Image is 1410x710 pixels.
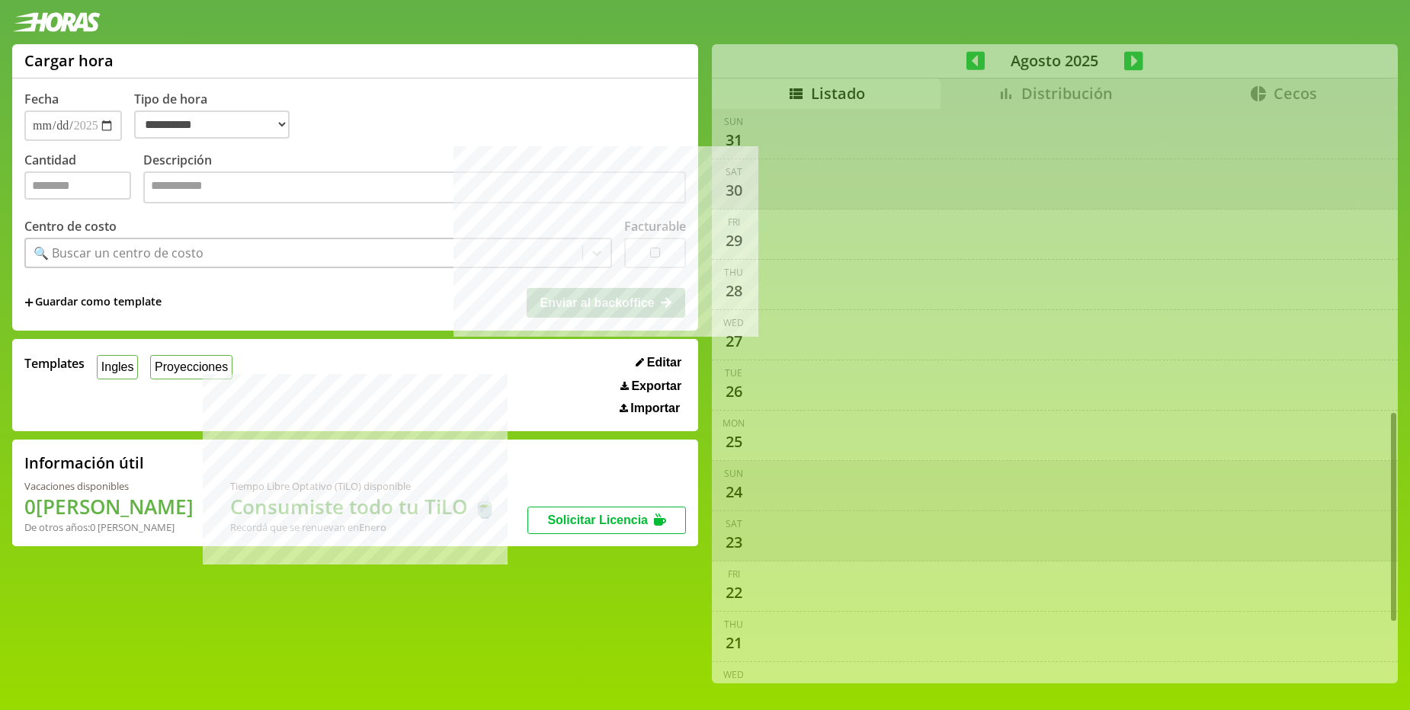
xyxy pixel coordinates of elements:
[24,294,34,311] span: +
[230,479,497,493] div: Tiempo Libre Optativo (TiLO) disponible
[24,355,85,372] span: Templates
[24,493,194,520] h1: 0 [PERSON_NAME]
[230,493,497,520] h1: Consumiste todo tu TiLO 🍵
[24,50,114,71] h1: Cargar hora
[143,171,686,203] textarea: Descripción
[527,507,686,534] button: Solicitar Licencia
[97,355,138,379] button: Ingles
[631,379,681,393] span: Exportar
[24,453,144,473] h2: Información útil
[24,171,131,200] input: Cantidad
[624,218,686,235] label: Facturable
[134,110,290,139] select: Tipo de hora
[616,379,686,394] button: Exportar
[547,513,648,526] span: Solicitar Licencia
[12,12,101,32] img: logotipo
[24,294,162,311] span: +Guardar como template
[134,91,302,141] label: Tipo de hora
[24,520,194,534] div: De otros años: 0 [PERSON_NAME]
[24,218,117,235] label: Centro de costo
[230,520,497,534] div: Recordá que se renuevan en
[24,479,194,493] div: Vacaciones disponibles
[631,355,686,370] button: Editar
[24,152,143,207] label: Cantidad
[359,520,386,534] b: Enero
[143,152,686,207] label: Descripción
[150,355,232,379] button: Proyecciones
[24,91,59,107] label: Fecha
[630,401,680,415] span: Importar
[647,356,681,369] span: Editar
[34,245,203,261] div: 🔍 Buscar un centro de costo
